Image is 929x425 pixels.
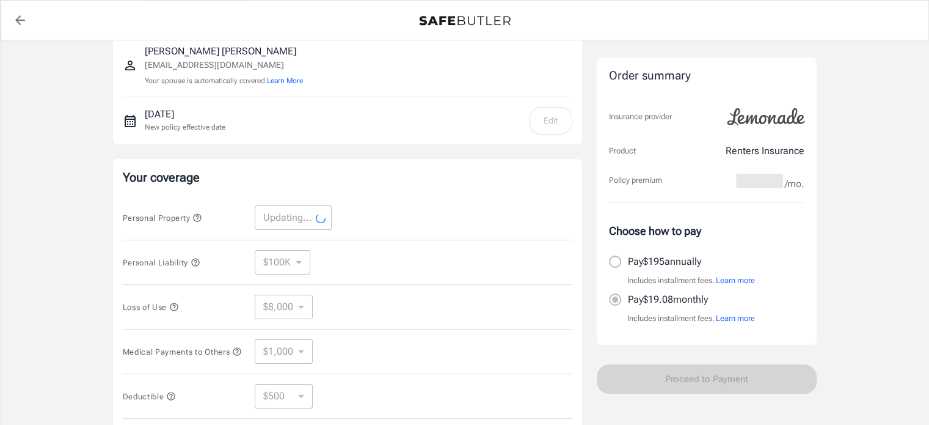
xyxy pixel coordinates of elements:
[628,254,701,269] p: Pay $195 annually
[145,107,225,122] p: [DATE]
[716,275,755,287] button: Learn more
[123,114,137,128] svg: New policy start date
[123,258,200,267] span: Personal Liability
[609,223,804,239] p: Choose how to pay
[726,144,804,158] p: Renters Insurance
[123,213,202,223] span: Personal Property
[123,169,572,186] p: Your coverage
[123,389,177,404] button: Deductible
[628,292,708,307] p: Pay $19.08 monthly
[145,75,303,87] p: Your spouse is automatically covered.
[609,174,662,187] p: Policy premium
[627,312,755,325] p: Includes installment fees.
[123,255,200,270] button: Personal Liability
[145,44,303,59] p: [PERSON_NAME] [PERSON_NAME]
[609,111,672,123] p: Insurance provider
[419,16,511,26] img: Back to quotes
[785,176,804,193] span: /mo.
[720,100,812,134] img: Lemonade
[8,8,32,32] a: back to quotes
[609,145,636,157] p: Product
[609,67,804,85] div: Order summary
[123,300,179,314] button: Loss of Use
[145,122,225,133] p: New policy effective date
[123,347,242,357] span: Medical Payments to Others
[627,275,755,287] p: Includes installment fees.
[123,344,242,359] button: Medical Payments to Others
[123,392,177,401] span: Deductible
[145,59,303,72] p: [EMAIL_ADDRESS][DOMAIN_NAME]
[267,75,303,86] button: Learn More
[123,58,137,73] svg: Insured person
[123,210,202,225] button: Personal Property
[716,312,755,325] button: Learn more
[123,303,179,312] span: Loss of Use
